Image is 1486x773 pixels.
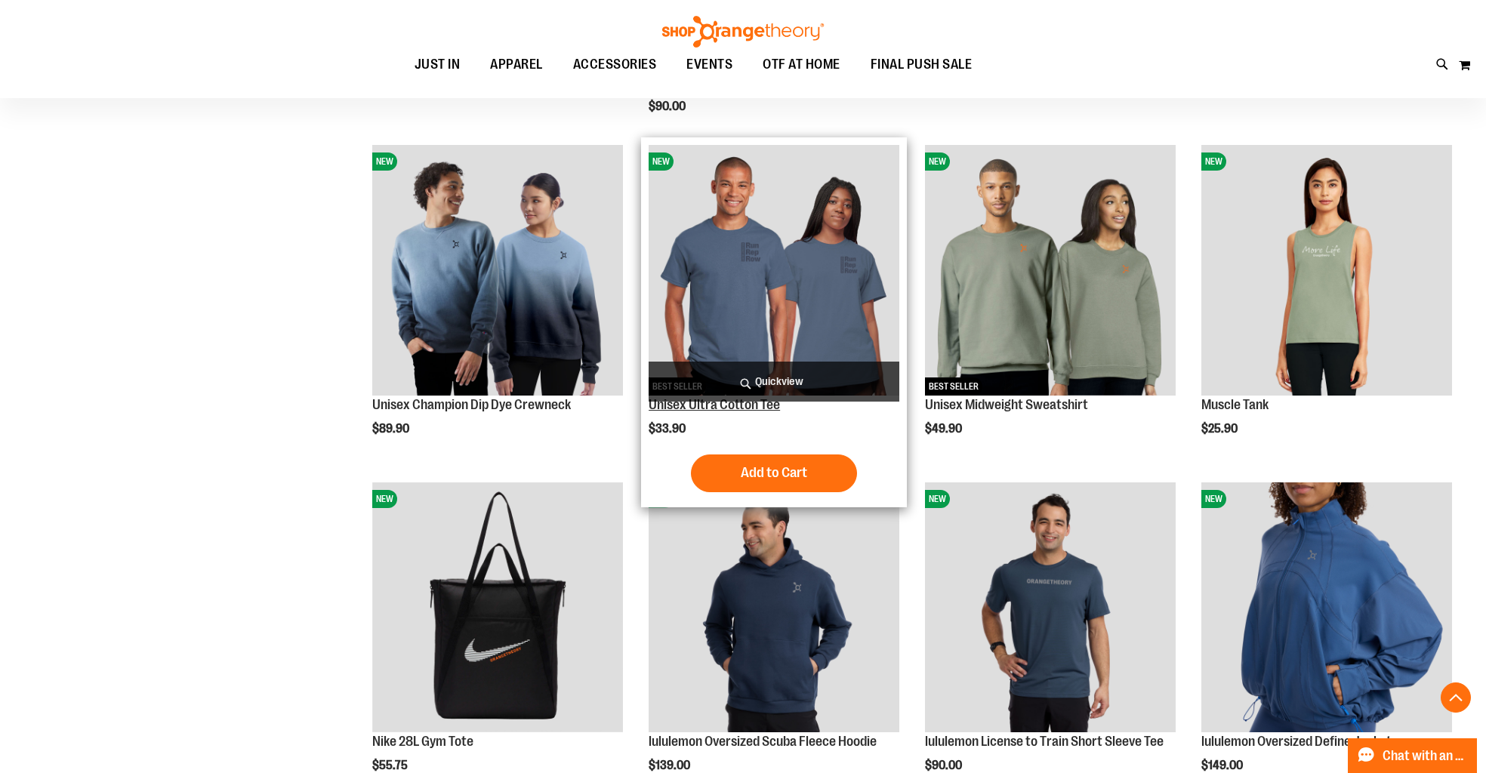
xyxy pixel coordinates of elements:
[649,362,899,402] a: Quickview
[925,734,1164,749] a: lululemon License to Train Short Sleeve Tee
[925,145,1176,398] a: Unisex Midweight SweatshirtNEWBEST SELLER
[925,482,1176,735] a: lululemon License to Train Short Sleeve TeeNEW
[871,48,973,82] span: FINAL PUSH SALE
[856,48,988,82] a: FINAL PUSH SALE
[372,482,623,733] img: Nike 28L Gym Tote
[686,48,732,82] span: EVENTS
[925,152,950,171] span: NEW
[1201,145,1452,396] img: Muscle Tank
[1201,397,1269,412] a: Muscle Tank
[372,397,571,412] a: Unisex Champion Dip Dye Crewneck
[649,397,780,412] a: Unisex Ultra Cotton Tee
[917,137,1183,473] div: product
[372,145,623,396] img: Unisex Champion Dip Dye Crewneck
[641,137,907,507] div: product
[925,377,982,396] span: BEST SELLER
[1201,759,1245,772] span: $149.00
[660,16,826,48] img: Shop Orangetheory
[475,48,558,82] a: APPAREL
[763,48,840,82] span: OTF AT HOME
[649,145,899,398] a: Unisex Ultra Cotton TeeNEWBEST SELLER
[1201,152,1226,171] span: NEW
[925,759,964,772] span: $90.00
[649,482,899,735] a: lululemon Oversized Scuba Fleece HoodieNEW
[573,48,657,82] span: ACCESSORIES
[1441,682,1471,713] button: Back To Top
[415,48,461,82] span: JUST IN
[372,759,410,772] span: $55.75
[1348,738,1478,773] button: Chat with an Expert
[372,145,623,398] a: Unisex Champion Dip Dye CrewneckNEW
[399,48,476,82] a: JUST IN
[1383,749,1468,763] span: Chat with an Expert
[671,48,748,82] a: EVENTS
[372,152,397,171] span: NEW
[1201,145,1452,398] a: Muscle TankNEW
[748,48,856,82] a: OTF AT HOME
[372,734,473,749] a: Nike 28L Gym Tote
[1201,482,1452,735] a: lululemon Oversized Define JacketNEW
[372,490,397,508] span: NEW
[925,422,964,436] span: $49.90
[1194,137,1460,473] div: product
[925,490,950,508] span: NEW
[925,482,1176,733] img: lululemon License to Train Short Sleeve Tee
[691,454,857,492] button: Add to Cart
[1201,482,1452,733] img: lululemon Oversized Define Jacket
[1201,734,1392,749] a: lululemon Oversized Define Jacket
[372,422,412,436] span: $89.90
[558,48,672,82] a: ACCESSORIES
[372,482,623,735] a: Nike 28L Gym ToteNEW
[365,137,630,473] div: product
[649,152,674,171] span: NEW
[741,464,807,481] span: Add to Cart
[649,759,692,772] span: $139.00
[649,145,899,396] img: Unisex Ultra Cotton Tee
[925,397,1088,412] a: Unisex Midweight Sweatshirt
[649,100,688,113] span: $90.00
[925,145,1176,396] img: Unisex Midweight Sweatshirt
[1201,490,1226,508] span: NEW
[1201,422,1240,436] span: $25.90
[649,422,688,436] span: $33.90
[649,734,877,749] a: lululemon Oversized Scuba Fleece Hoodie
[490,48,543,82] span: APPAREL
[649,482,899,733] img: lululemon Oversized Scuba Fleece Hoodie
